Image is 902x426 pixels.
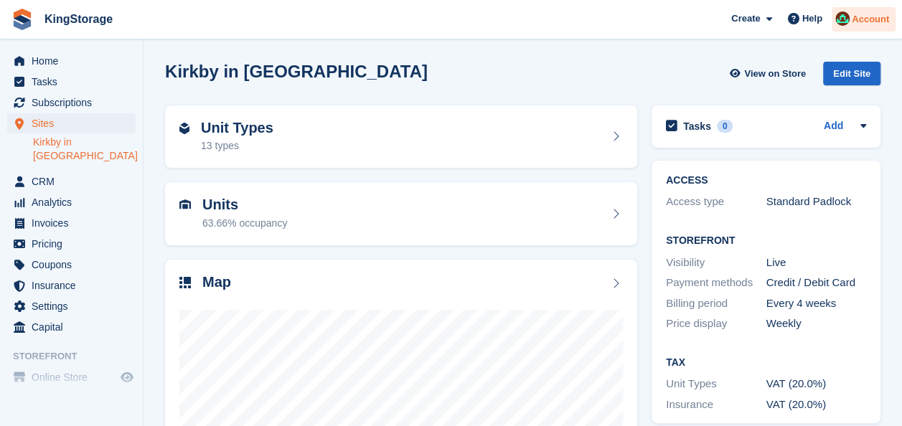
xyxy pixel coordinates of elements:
[666,255,766,271] div: Visibility
[766,376,867,392] div: VAT (20.0%)
[32,296,118,316] span: Settings
[7,296,136,316] a: menu
[7,192,136,212] a: menu
[666,357,866,369] h2: Tax
[802,11,822,26] span: Help
[7,113,136,133] a: menu
[766,255,867,271] div: Live
[32,171,118,191] span: CRM
[11,9,33,30] img: stora-icon-8386f47178a22dfd0bd8f6a31ec36ba5ce8667c1dd55bd0f319d3a0aa187defe.svg
[7,171,136,191] a: menu
[165,182,637,245] a: Units 63.66% occupancy
[32,275,118,295] span: Insurance
[33,136,136,163] a: Kirkby in [GEOGRAPHIC_DATA]
[666,397,766,413] div: Insurance
[179,277,191,288] img: map-icn-33ee37083ee616e46c38cad1a60f524a97daa1e2b2c8c0bc3eb3415660979fc1.svg
[666,316,766,332] div: Price display
[766,275,867,291] div: Credit / Debit Card
[32,213,118,233] span: Invoices
[766,295,867,312] div: Every 4 weeks
[683,120,711,133] h2: Tasks
[32,72,118,92] span: Tasks
[32,317,118,337] span: Capital
[731,11,760,26] span: Create
[835,11,850,26] img: John King
[32,192,118,212] span: Analytics
[666,275,766,291] div: Payment methods
[32,367,118,387] span: Online Store
[202,197,287,213] h2: Units
[766,397,867,413] div: VAT (20.0%)
[717,120,733,133] div: 0
[7,234,136,254] a: menu
[118,369,136,386] a: Preview store
[201,138,273,153] div: 13 types
[13,349,143,364] span: Storefront
[666,295,766,312] div: Billing period
[823,62,880,85] div: Edit Site
[202,274,231,290] h2: Map
[823,62,880,91] a: Edit Site
[824,118,843,135] a: Add
[202,216,287,231] div: 63.66% occupancy
[201,120,273,136] h2: Unit Types
[7,255,136,275] a: menu
[666,235,866,247] h2: Storefront
[852,12,889,27] span: Account
[32,93,118,113] span: Subscriptions
[728,62,812,85] a: View on Store
[7,93,136,113] a: menu
[32,51,118,71] span: Home
[744,67,806,81] span: View on Store
[666,194,766,210] div: Access type
[766,194,867,210] div: Standard Padlock
[39,7,118,31] a: KingStorage
[666,376,766,392] div: Unit Types
[7,213,136,233] a: menu
[7,317,136,337] a: menu
[179,123,189,134] img: unit-type-icn-2b2737a686de81e16bb02015468b77c625bbabd49415b5ef34ead5e3b44a266d.svg
[165,62,428,81] h2: Kirkby in [GEOGRAPHIC_DATA]
[179,199,191,209] img: unit-icn-7be61d7bf1b0ce9d3e12c5938cc71ed9869f7b940bace4675aadf7bd6d80202e.svg
[7,275,136,295] a: menu
[32,255,118,275] span: Coupons
[32,113,118,133] span: Sites
[7,51,136,71] a: menu
[165,105,637,169] a: Unit Types 13 types
[766,316,867,332] div: Weekly
[7,367,136,387] a: menu
[666,175,866,186] h2: ACCESS
[32,234,118,254] span: Pricing
[7,72,136,92] a: menu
